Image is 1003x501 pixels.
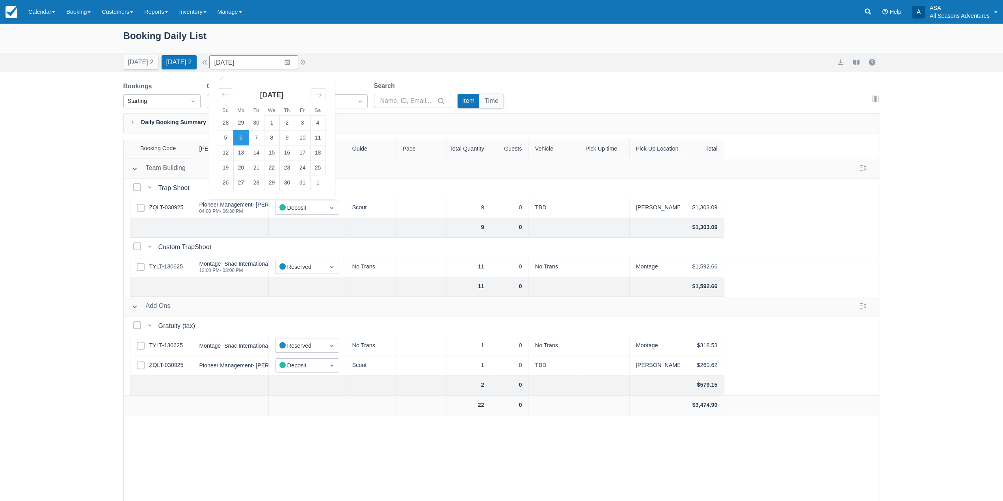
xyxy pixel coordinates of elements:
[233,175,249,190] td: Monday, October 27, 2025
[447,356,491,376] div: 1
[253,108,259,113] small: Tu
[310,160,326,175] td: Saturday, October 25, 2025
[199,268,270,273] div: 12:00 PM - 03:00 PM
[279,130,295,145] td: Thursday, October 9, 2025
[356,97,364,105] span: Dropdown icon
[158,183,193,193] div: Trap Shoot
[279,263,321,272] div: Reserved
[680,139,724,159] div: Total
[491,356,529,376] div: 0
[491,218,529,238] div: 0
[630,336,680,356] div: Montage
[218,115,233,130] td: Sunday, September 28, 2025
[346,257,396,277] div: No Trans
[233,160,249,175] td: Monday, October 20, 2025
[199,202,302,207] div: Pioneer Management- [PERSON_NAME]
[279,175,295,190] td: Thursday, October 30, 2025
[491,396,529,415] div: 0
[279,160,295,175] td: Thursday, October 23, 2025
[491,257,529,277] div: 0
[233,130,249,145] td: Selected. Monday, October 6, 2025
[209,55,298,69] input: Date
[680,198,724,218] div: $1,303.09
[447,257,491,277] div: 11
[396,139,447,159] div: Pace
[149,263,183,271] a: TYLT-130625
[264,115,279,130] td: Wednesday, October 1, 2025
[328,204,336,212] span: Dropdown icon
[279,361,321,370] div: Deposit
[128,300,174,314] button: Add Ons
[264,130,279,145] td: Wednesday, October 8, 2025
[123,82,155,91] label: Bookings
[264,145,279,160] td: Wednesday, October 15, 2025
[300,108,305,113] small: Fr
[279,115,295,130] td: Thursday, October 2, 2025
[630,257,680,277] div: Montage
[529,336,579,356] div: No Trans
[149,203,184,212] a: ZQLT-030925
[279,203,321,212] div: Deposit
[480,94,503,108] button: Time
[630,356,680,376] div: [PERSON_NAME]
[249,130,264,145] td: Tuesday, October 7, 2025
[458,94,480,108] button: Item
[491,139,529,159] div: Guests
[447,198,491,218] div: 9
[264,175,279,190] td: Wednesday, October 29, 2025
[218,88,233,101] div: Move backward to switch to the previous month.
[158,321,199,331] div: Gratuity (tax)
[199,261,270,266] div: Montage- Snac International
[124,139,193,158] div: Booking Code
[328,361,336,369] span: Dropdown icon
[249,175,264,190] td: Tuesday, October 28, 2025
[328,342,336,350] span: Dropdown icon
[249,160,264,175] td: Tuesday, October 21, 2025
[680,257,724,277] div: $1,592.66
[123,28,880,51] div: Booking Daily List
[447,376,491,395] div: 2
[680,396,724,415] div: $3,474.90
[123,113,880,134] div: Daily Booking Summary
[189,97,197,105] span: Dropdown icon
[447,336,491,356] div: 1
[158,242,215,252] div: Custom TrapShoot
[491,277,529,297] div: 0
[310,175,326,190] td: Saturday, November 1, 2025
[680,336,724,356] div: $318.53
[218,160,233,175] td: Sunday, October 19, 2025
[260,91,284,99] strong: [DATE]
[209,81,335,199] div: Calendar
[328,263,336,271] span: Dropdown icon
[310,130,326,145] td: Saturday, October 11, 2025
[249,115,264,130] td: Tuesday, September 30, 2025
[346,198,396,218] div: Scout
[314,108,320,113] small: Sa
[237,108,244,113] small: Mo
[279,341,321,350] div: Reserved
[6,6,17,18] img: checkfront-main-nav-mini-logo.png
[284,108,290,113] small: Th
[199,343,270,348] div: Montage- Snac International
[346,356,396,376] div: Scout
[889,9,901,15] span: Help
[128,97,182,106] div: Starting
[447,139,491,159] div: Total Quantity
[295,175,310,190] td: Friday, October 31, 2025
[162,55,197,69] button: [DATE] 2
[128,162,189,176] button: Team Building
[529,198,579,218] div: TBD
[680,218,724,238] div: $1,303.09
[912,6,925,19] div: A
[199,363,302,368] div: Pioneer Management- [PERSON_NAME]
[680,356,724,376] div: $260.62
[249,145,264,160] td: Tuesday, October 14, 2025
[310,115,326,130] td: Saturday, October 4, 2025
[295,145,310,160] td: Friday, October 17, 2025
[233,145,249,160] td: Monday, October 13, 2025
[882,9,888,15] i: Help
[491,376,529,395] div: 0
[529,356,579,376] div: TBD
[930,4,990,12] p: ASA
[346,336,396,356] div: No Trans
